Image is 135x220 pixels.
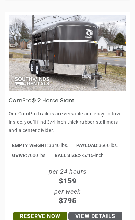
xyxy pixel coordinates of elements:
[12,143,68,148] span: 3340 lbs.
[12,152,47,158] span: 7000 lbs.
[9,175,126,186] span: $159
[9,195,126,206] span: $795
[9,110,126,134] p: Our CornPro trailers are versatile and easy to tow. Inside, you'll find 3/4-inch thick rubber sta...
[12,143,49,148] strong: EMPTY WEIGHT:
[76,143,118,148] span: 3660 lbs.
[9,98,126,105] a: CornPro® 2 Horse Slant
[55,152,104,158] span: 2-5/16-inch
[55,152,79,158] strong: BALL SIZE:
[76,143,99,148] strong: PAYLOAD:
[12,152,27,158] strong: GVWR:
[9,167,126,206] span: per 24 hours per week
[9,15,126,91] img: SW042 - CornPro 2 Horse Slant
